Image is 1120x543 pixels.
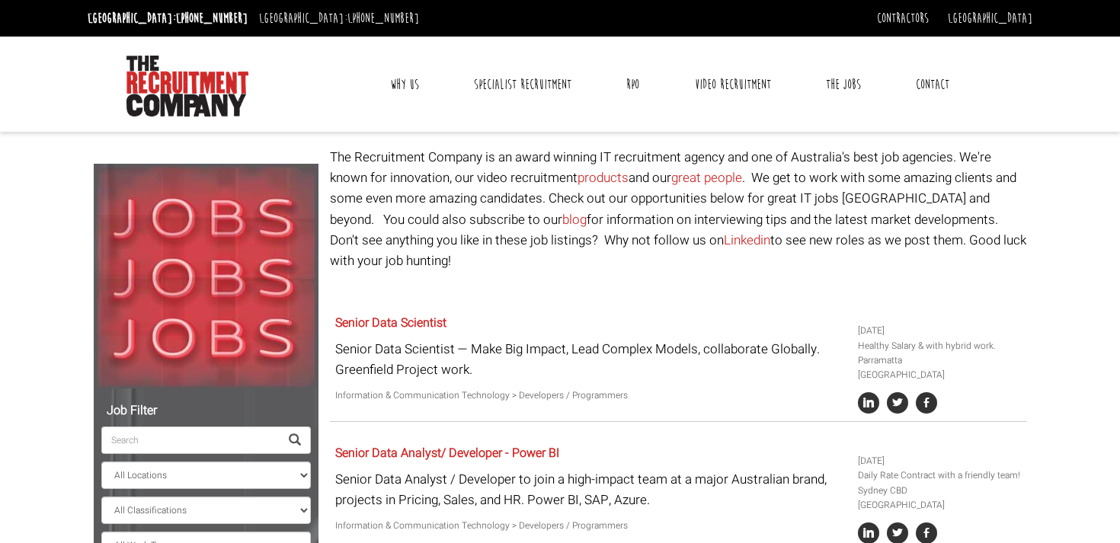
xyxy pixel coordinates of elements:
p: Information & Communication Technology > Developers / Programmers [335,388,846,403]
a: Senior Data Scientist [335,314,446,332]
a: The Jobs [814,65,872,104]
li: Healthy Salary & with hybrid work. [858,339,1021,353]
li: [DATE] [858,454,1021,468]
li: Parramatta [GEOGRAPHIC_DATA] [858,353,1021,382]
li: [DATE] [858,324,1021,338]
a: [PHONE_NUMBER] [176,10,248,27]
a: RPO [615,65,651,104]
a: Contact [904,65,961,104]
h5: Job Filter [101,404,311,418]
a: blog [562,210,587,229]
a: [PHONE_NUMBER] [347,10,419,27]
a: [GEOGRAPHIC_DATA] [948,10,1032,27]
a: Contractors [877,10,929,27]
a: products [578,168,629,187]
img: Jobs, Jobs, Jobs [94,164,318,388]
p: The Recruitment Company is an award winning IT recruitment agency and one of Australia's best job... [330,147,1027,271]
li: [GEOGRAPHIC_DATA]: [84,6,251,30]
li: [GEOGRAPHIC_DATA]: [255,6,423,30]
p: Information & Communication Technology > Developers / Programmers [335,519,846,533]
a: Senior Data Analyst/ Developer - Power BI [335,444,559,462]
p: Senior Data Analyst / Developer to join a high-impact team at a major Australian brand, projects ... [335,469,846,510]
a: Specialist Recruitment [462,65,583,104]
li: Sydney CBD [GEOGRAPHIC_DATA] [858,484,1021,513]
img: The Recruitment Company [126,56,248,117]
a: great people [671,168,742,187]
li: Daily Rate Contract with a friendly team! [858,468,1021,483]
a: Video Recruitment [683,65,782,104]
input: Search [101,426,280,454]
p: Senior Data Scientist — Make Big Impact, Lead Complex Models, collaborate Globally. Greenfield Pr... [335,339,846,380]
a: Why Us [379,65,430,104]
a: Linkedin [724,231,770,250]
